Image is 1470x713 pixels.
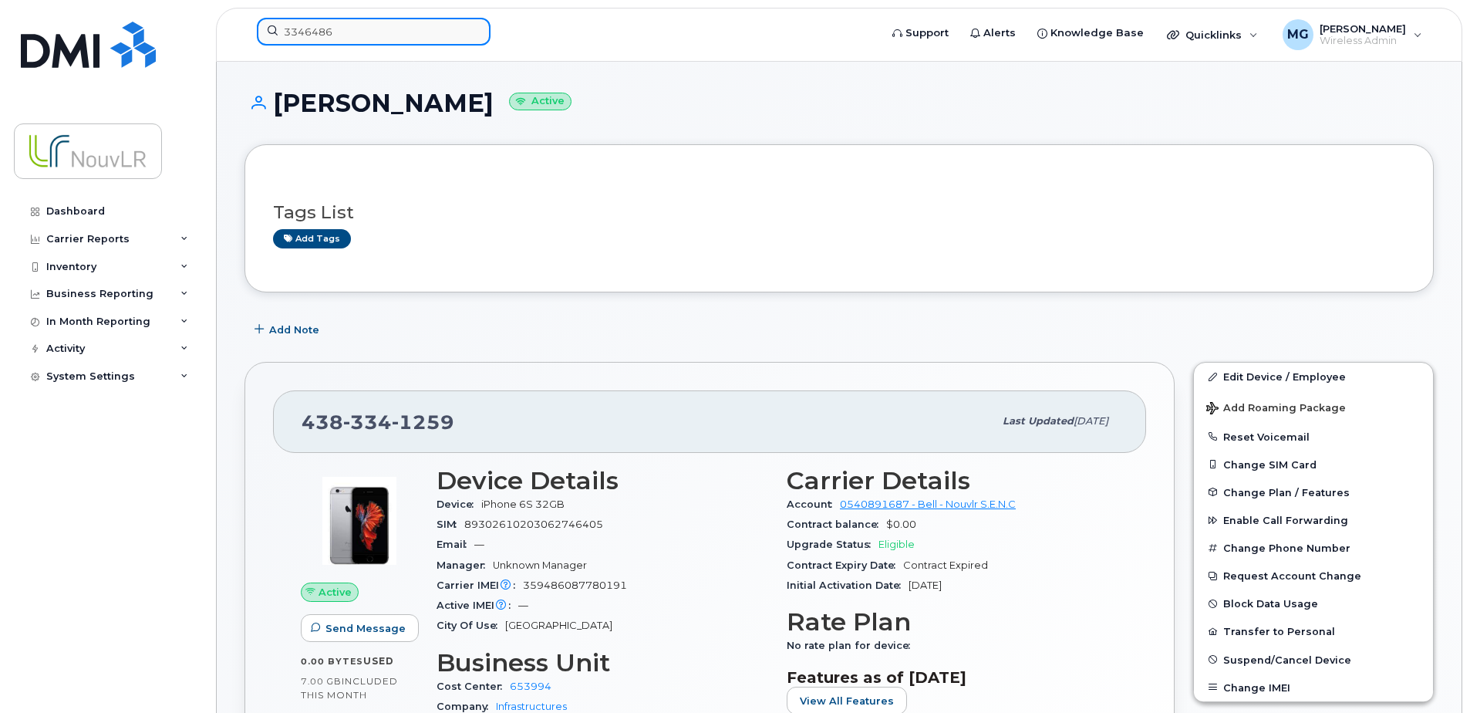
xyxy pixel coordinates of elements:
span: SIM [437,519,464,530]
span: Cost Center [437,681,510,692]
span: Active [319,585,352,600]
a: Infrastructures [496,701,567,712]
button: Change Plan / Features [1194,478,1433,506]
span: Manager [437,559,493,571]
span: 359486087780191 [523,580,627,591]
span: Suspend/Cancel Device [1223,654,1351,665]
h3: Carrier Details [787,467,1118,495]
span: included this month [301,675,398,701]
span: Last updated [1003,415,1074,427]
button: Transfer to Personal [1194,617,1433,645]
span: City Of Use [437,620,505,631]
span: Device [437,498,481,510]
span: Add Note [269,323,319,337]
span: Initial Activation Date [787,580,909,591]
span: [DATE] [1074,415,1108,427]
button: Send Message [301,614,419,642]
span: 438 [302,411,454,434]
span: No rate plan for device [787,640,918,651]
span: [GEOGRAPHIC_DATA] [505,620,612,631]
span: Company [437,701,496,712]
h3: Device Details [437,467,768,495]
span: Contract Expiry Date [787,559,903,571]
a: 0540891687 - Bell - Nouvlr S.E.N.C [840,498,1016,510]
small: Active [509,93,571,110]
span: 89302610203062746405 [464,519,603,530]
span: Email [437,539,474,550]
span: Contract Expired [903,559,988,571]
button: Enable Call Forwarding [1194,506,1433,534]
a: Edit Device / Employee [1194,363,1433,390]
button: Add Roaming Package [1194,391,1433,423]
span: Contract balance [787,519,886,530]
span: 7.00 GB [301,676,342,687]
button: Reset Voicemail [1194,423,1433,451]
span: Eligible [878,539,915,550]
a: Add tags [273,229,351,248]
span: $0.00 [886,519,916,530]
span: Change Plan / Features [1223,486,1350,498]
span: 334 [343,411,392,434]
span: Upgrade Status [787,539,878,550]
span: 0.00 Bytes [301,656,363,667]
span: [DATE] [909,580,942,591]
span: View All Features [800,694,894,708]
button: Change Phone Number [1194,534,1433,562]
span: — [518,600,528,611]
button: Change SIM Card [1194,451,1433,478]
span: — [474,539,484,550]
span: Carrier IMEI [437,580,523,591]
span: Active IMEI [437,600,518,611]
span: used [363,655,394,667]
span: Add Roaming Package [1206,402,1346,417]
span: Unknown Manager [493,559,587,571]
span: Account [787,498,840,510]
h3: Tags List [273,203,1405,222]
span: 1259 [392,411,454,434]
button: Request Account Change [1194,562,1433,590]
button: Block Data Usage [1194,590,1433,617]
h3: Features as of [DATE] [787,668,1118,687]
h3: Rate Plan [787,608,1118,636]
button: Suspend/Cancel Device [1194,646,1433,674]
button: Change IMEI [1194,674,1433,701]
a: 653994 [510,681,551,692]
img: image20231002-3703462-1e5097k.jpeg [313,475,406,567]
span: iPhone 6S 32GB [481,498,565,510]
span: Enable Call Forwarding [1223,515,1348,526]
button: Add Note [244,316,332,343]
span: Send Message [325,621,406,636]
h1: [PERSON_NAME] [244,90,1434,117]
h3: Business Unit [437,649,768,677]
